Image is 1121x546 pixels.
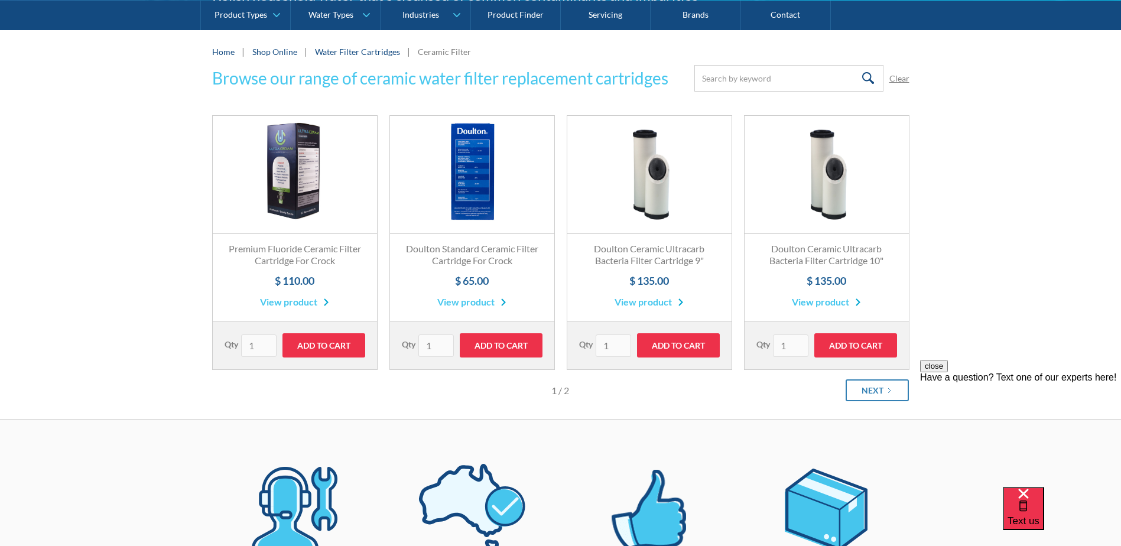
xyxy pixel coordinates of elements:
[756,338,770,350] label: Qty
[756,273,897,289] h4: $ 135.00
[402,338,415,350] label: Qty
[447,383,674,398] div: Page 1 of 2
[212,45,235,58] a: Home
[460,333,542,357] input: Add to Cart
[579,338,593,350] label: Qty
[406,44,412,58] div: |
[694,65,883,92] input: Search by keyword
[212,370,909,401] div: List
[579,243,720,268] h3: Doulton Ceramic Ultracarb Bacteria Filter Cartridge 9"
[225,273,365,289] h4: $ 110.00
[315,47,400,57] a: Water Filter Cartridges
[215,9,267,19] div: Product Types
[260,295,329,309] a: View product
[694,65,909,92] form: Email Form
[756,243,897,268] h3: Doulton Ceramic Ultracarb Bacteria Filter Cartridge 10"
[225,243,365,268] h3: Premium Fluoride Ceramic Filter Cartridge For Crock
[1003,487,1121,546] iframe: podium webchat widget bubble
[252,45,297,58] a: Shop Online
[792,295,861,309] a: View product
[862,384,883,396] div: Next
[889,72,909,84] a: Clear
[402,243,542,268] h3: Doulton Standard Ceramic Filter Cartridge For Crock
[212,66,668,90] h3: Browse our range of ceramic water filter replacement cartridges
[282,333,365,357] input: Add to Cart
[579,273,720,289] h4: $ 135.00
[437,295,506,309] a: View product
[637,333,720,357] input: Add to Cart
[402,273,542,289] h4: $ 65.00
[308,9,353,19] div: Water Types
[920,360,1121,502] iframe: podium webchat widget prompt
[615,295,684,309] a: View product
[241,44,246,58] div: |
[814,333,897,357] input: Add to Cart
[303,44,309,58] div: |
[402,9,439,19] div: Industries
[418,45,471,58] div: Ceramic Filter
[846,379,909,401] a: Next Page
[225,338,238,350] label: Qty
